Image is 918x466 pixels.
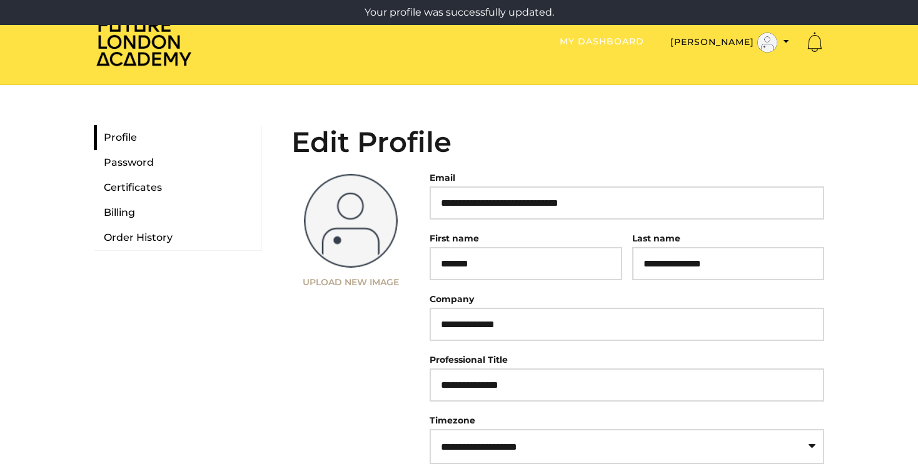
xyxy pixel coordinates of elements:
[94,150,261,175] a: Password
[94,225,261,250] a: Order History
[430,415,475,426] label: Timezone
[560,36,644,47] a: My Dashboard
[667,32,793,53] button: Toggle menu
[430,290,474,308] label: Company
[94,200,261,225] a: Billing
[430,351,508,368] label: Professional Title
[430,169,455,186] label: Email
[291,125,824,159] h2: Edit Profile
[430,233,479,244] label: First name
[94,125,261,150] a: Profile
[5,5,913,20] p: Your profile was successfully updated.
[632,233,680,244] label: Last name
[94,16,194,67] img: Home Page
[94,175,261,200] a: Certificates
[291,278,410,286] label: Upload New Image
